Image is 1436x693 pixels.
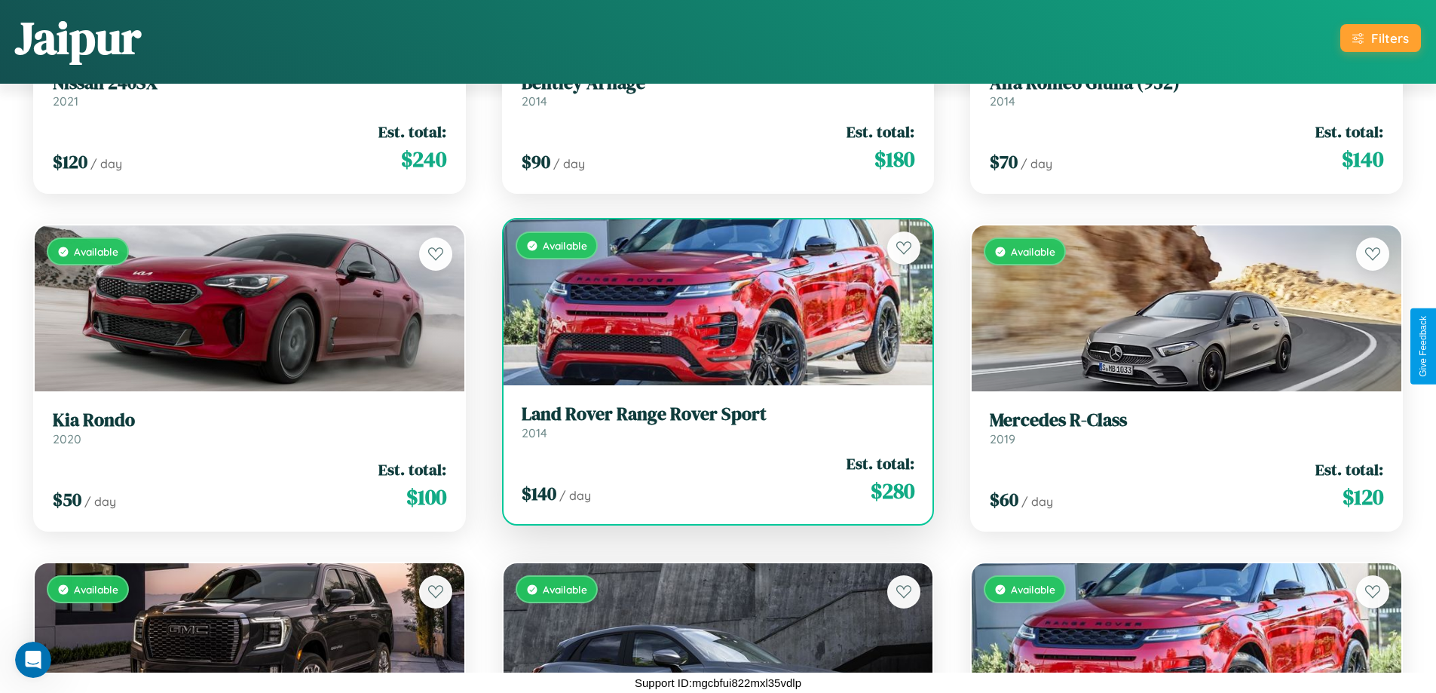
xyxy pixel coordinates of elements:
span: Available [74,245,118,258]
span: 2019 [990,431,1015,446]
h3: Mercedes R-Class [990,409,1383,431]
span: $ 90 [522,149,550,174]
span: $ 280 [871,476,914,506]
a: Bentley Arnage2014 [522,72,915,109]
span: / day [559,488,591,503]
a: Nissan 240SX2021 [53,72,446,109]
span: $ 120 [53,149,87,174]
span: 2020 [53,431,81,446]
button: Filters [1340,24,1421,52]
span: Est. total: [1315,121,1383,143]
span: Available [543,583,587,596]
span: Est. total: [378,121,446,143]
span: $ 60 [990,487,1018,512]
span: Available [1011,245,1055,258]
span: $ 240 [401,144,446,174]
span: / day [84,494,116,509]
span: Est. total: [378,458,446,480]
h1: Jaipur [15,7,141,69]
a: Alfa Romeo Giulia (952)2014 [990,72,1383,109]
span: $ 70 [990,149,1018,174]
span: $ 140 [522,481,556,506]
span: 2014 [522,425,547,440]
span: $ 180 [874,144,914,174]
span: Est. total: [1315,458,1383,480]
span: 2014 [990,94,1015,109]
span: 2014 [522,94,547,109]
div: Filters [1371,30,1409,46]
h3: Land Rover Range Rover Sport [522,403,915,425]
span: Available [1011,583,1055,596]
a: Kia Rondo2020 [53,409,446,446]
span: / day [1021,494,1053,509]
span: $ 140 [1342,144,1383,174]
a: Land Rover Range Rover Sport2014 [522,403,915,440]
div: Give Feedback [1418,316,1428,377]
span: Available [543,239,587,252]
span: 2021 [53,94,78,109]
span: Est. total: [847,452,914,474]
span: Available [74,583,118,596]
span: / day [90,156,122,171]
span: Est. total: [847,121,914,143]
span: $ 100 [406,482,446,512]
iframe: Intercom live chat [15,642,51,678]
a: Mercedes R-Class2019 [990,409,1383,446]
h3: Kia Rondo [53,409,446,431]
p: Support ID: mgcbfui822mxl35vdlp [635,673,801,693]
span: / day [553,156,585,171]
span: $ 120 [1343,482,1383,512]
span: / day [1021,156,1052,171]
span: $ 50 [53,487,81,512]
